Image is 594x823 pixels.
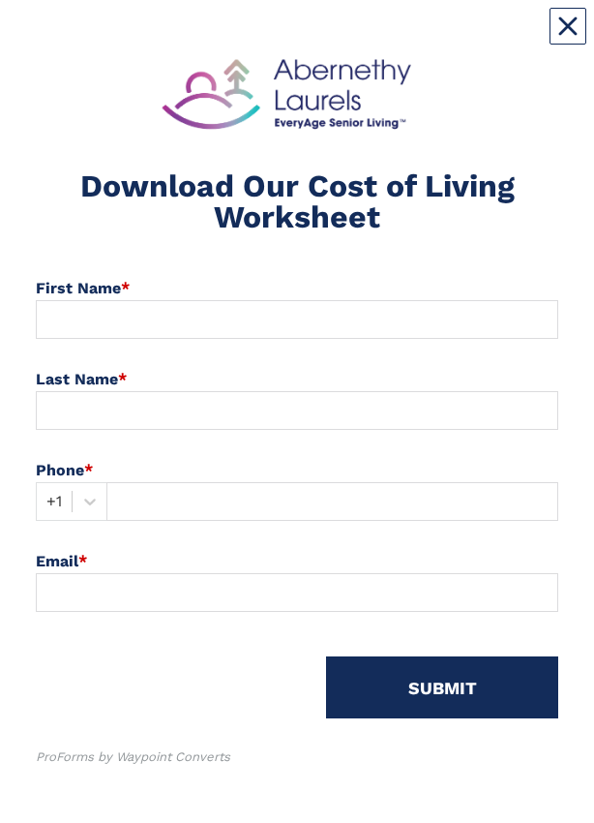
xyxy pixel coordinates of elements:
[36,461,84,479] span: Phone
[36,279,121,297] span: First Name
[36,747,230,767] div: ProForms by Waypoint Converts
[36,370,118,388] span: Last Name
[36,552,78,570] span: Email
[326,656,558,718] button: SUBMIT
[152,50,442,147] img: e22b6a52-0d43-430c-b4f3-9460b9c19563.png
[549,8,586,45] button: Close
[36,170,558,232] div: Download Our Cost of Living Worksheet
